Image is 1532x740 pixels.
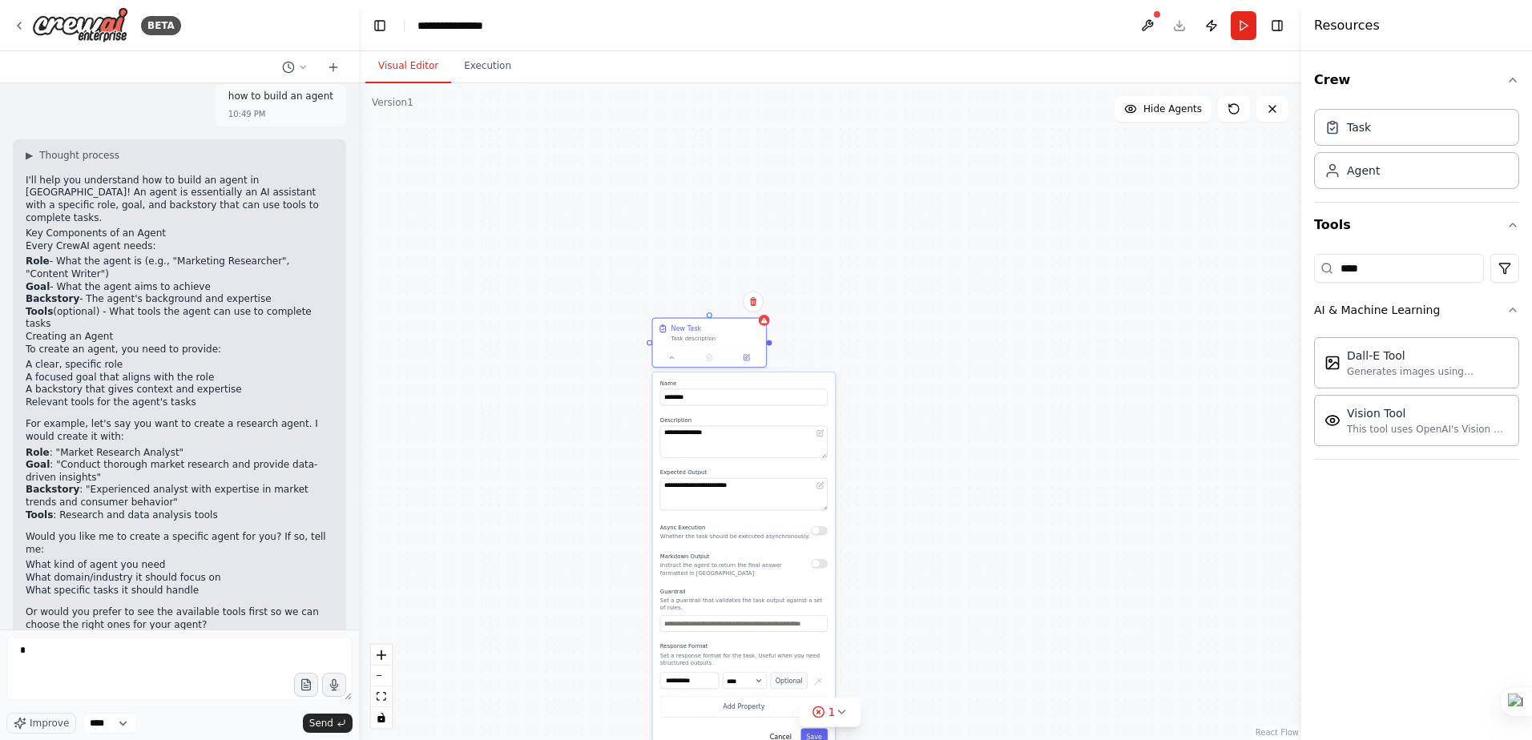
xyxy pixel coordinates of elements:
div: Task description [671,335,760,342]
button: fit view [371,686,392,707]
span: Send [309,717,333,730]
span: 1 [828,704,836,720]
li: A clear, specific role [26,359,333,372]
button: Visual Editor [365,50,451,83]
div: Dall-E Tool [1347,348,1509,364]
label: Description [660,416,828,424]
h4: Resources [1314,16,1380,35]
div: Agent [1347,163,1380,179]
p: Every CrewAI agent needs: [26,240,333,253]
span: Async Execution [660,524,706,530]
strong: Role [26,447,50,458]
button: Click to speak your automation idea [322,673,346,697]
button: Open in editor [815,480,826,491]
li: What domain/industry it should focus on [26,572,333,585]
li: What kind of agent you need [26,559,333,572]
li: A focused goal that aligns with the role [26,372,333,384]
button: ▶Thought process [26,149,119,162]
li: : "Conduct thorough market research and provide data-driven insights" [26,459,333,484]
button: zoom out [371,666,392,686]
p: Would you like me to create a specific agent for you? If so, tell me: [26,531,333,556]
span: Thought process [39,149,119,162]
button: Tools [1314,203,1519,247]
li: (optional) - What tools the agent can use to complete tasks [26,306,333,331]
strong: Role [26,255,50,267]
div: Version 1 [372,96,413,109]
li: A backstory that gives context and expertise [26,384,333,396]
button: No output available [690,352,729,364]
img: VisionTool [1324,412,1340,428]
img: Logo [32,7,128,43]
button: Open in editor [815,428,826,439]
img: DallETool [1324,355,1340,371]
h2: Creating an Agent [26,331,333,344]
button: Switch to previous chat [276,58,314,77]
button: Improve [6,713,76,734]
button: Execution [451,50,524,83]
strong: Goal [26,281,50,292]
h2: Key Components of an Agent [26,227,333,240]
label: Name [660,380,828,387]
strong: Backstory [26,484,79,495]
strong: Tools [26,306,53,317]
span: Hide Agents [1143,103,1202,115]
button: Delete property_1 [811,672,828,689]
div: BETA [141,16,181,35]
div: Task [1347,119,1371,135]
div: React Flow controls [371,645,392,728]
li: : "Experienced analyst with expertise in market trends and consumer behavior" [26,484,333,509]
div: 10:49 PM [228,108,266,120]
label: Response Format [660,643,828,650]
button: Optional [771,672,808,689]
p: I'll help you understand how to build an agent in [GEOGRAPHIC_DATA]! An agent is essentially an A... [26,175,333,224]
span: ▶ [26,149,33,162]
button: Add Property [660,696,828,717]
a: React Flow attribution [1256,728,1299,737]
li: - The agent's background and expertise [26,293,333,306]
button: Upload files [294,673,318,697]
p: Instruct the agent to return the final answer formatted in [GEOGRAPHIC_DATA] [660,561,811,576]
div: Generates images using OpenAI's Dall-E model. [1347,365,1509,378]
label: Expected Output [660,469,828,476]
button: AI & Machine Learning [1314,289,1519,331]
p: Set a response format for the task. Useful when you need structured outputs. [660,652,828,666]
div: Crew [1314,103,1519,202]
strong: Goal [26,459,50,470]
button: Hide right sidebar [1266,14,1288,37]
p: For example, let's say you want to create a research agent. I would create it with: [26,418,333,443]
nav: breadcrumb [417,18,498,34]
button: Hide Agents [1115,96,1211,122]
button: Crew [1314,58,1519,103]
li: : Research and data analysis tools [26,509,333,522]
strong: Tools [26,509,53,521]
button: toggle interactivity [371,707,392,728]
div: AI & Machine Learning [1314,331,1519,459]
button: Hide left sidebar [369,14,391,37]
button: 1 [800,698,861,727]
p: Or would you prefer to see the available tools first so we can choose the right ones for your agent? [26,606,333,631]
li: - What the agent is (e.g., "Marketing Researcher", "Content Writer") [26,255,333,280]
div: AI & Machine Learning [1314,302,1440,318]
p: To create an agent, you need to provide: [26,344,333,356]
span: Improve [30,717,69,730]
button: zoom in [371,645,392,666]
p: Whether the task should be executed asynchronously. [660,533,810,540]
strong: Backstory [26,293,79,304]
label: Guardrail [660,588,828,595]
li: Relevant tools for the agent's tasks [26,396,333,409]
button: Open in side panel [731,352,762,364]
p: Set a guardrail that validates the task output against a set of rules. [660,597,828,611]
div: Tools [1314,247,1519,473]
div: This tool uses OpenAI's Vision API to describe the contents of an image. [1347,423,1509,436]
p: how to build an agent [228,90,333,103]
button: Delete node [743,292,764,312]
li: What specific tasks it should handle [26,585,333,597]
div: New Task [671,324,701,333]
li: : "Market Research Analyst" [26,447,333,460]
li: - What the agent aims to achieve [26,281,333,294]
div: Vision Tool [1347,405,1509,421]
button: Send [303,714,353,733]
span: Markdown Output [660,553,710,560]
button: Start a new chat [321,58,346,77]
